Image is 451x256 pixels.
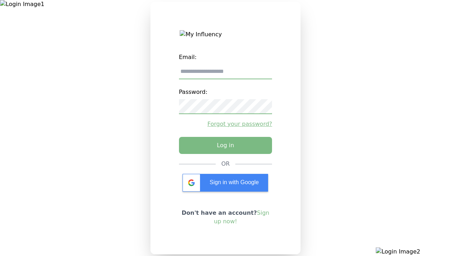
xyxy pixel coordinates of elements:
[210,179,259,185] span: Sign in with Google
[376,247,451,256] img: Login Image2
[179,85,272,99] label: Password:
[221,160,230,168] div: OR
[179,50,272,64] label: Email:
[180,30,271,39] img: My Influency
[183,174,268,192] div: Sign in with Google
[179,120,272,128] a: Forgot your password?
[179,137,272,154] button: Log in
[179,209,272,226] p: Don't have an account?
